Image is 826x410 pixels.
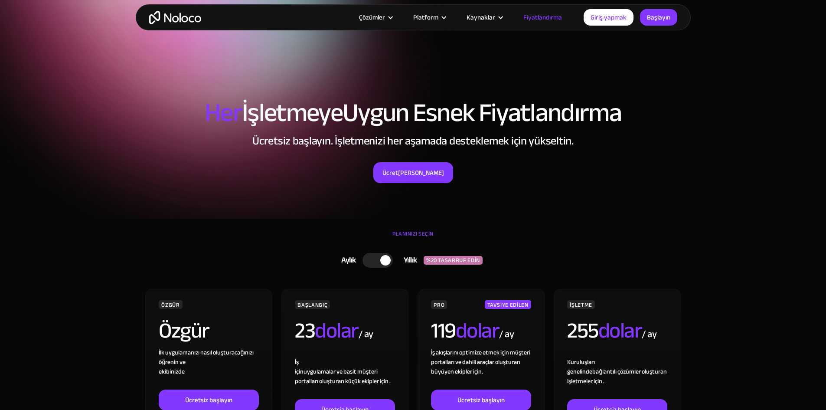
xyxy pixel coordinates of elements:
font: Ücretsiz başlayın. İşletmenizi her aşamada desteklemek için yükseltin. [252,130,574,151]
font: genelinde [567,366,592,377]
font: TAVSİYE EDİLEN [487,300,529,310]
font: PRO [434,300,444,310]
div: Platform [402,12,456,23]
font: 119 [431,310,456,351]
a: Başlayın [640,9,677,26]
font: İş akışlarını optimize etmek için müşteri portalları ve dahili araçlar oluşturan büyüyen ekipler ... [431,347,530,377]
font: Kaynaklar [467,11,495,23]
div: Çözümler [348,12,402,23]
a: Ev [149,11,201,24]
font: ekibinizde [159,366,185,377]
font: BAŞLANGIÇ [297,300,327,310]
font: İŞLETME [570,300,592,310]
a: Fiyatlandırma [513,12,573,23]
font: 255 [567,310,598,351]
font: Kuruluşları [567,356,595,368]
font: uygulamalar ve basit müşteri portalları oluşturan küçük ekipler için . [295,366,391,387]
font: Uygun Esnek Fiyatlandırma [343,89,621,137]
font: dolar [456,310,500,351]
font: Özgür [159,310,209,351]
font: / ay [642,325,656,343]
font: Ücretsiz başlayın [185,394,232,406]
font: bağlantılı çözümler oluşturan işletmeler için . [567,366,667,387]
font: Aylık [341,253,356,267]
font: İş [295,356,299,368]
font: İlk uygulamanızı nasıl oluşturacağınızı öğrenin ve [159,347,254,368]
font: / ay [359,325,373,343]
font: dolar [315,310,359,351]
font: 23 [295,310,315,351]
font: / ay [499,325,514,343]
a: Ücret[PERSON_NAME] [373,162,453,183]
div: Kaynaklar [456,12,513,23]
font: Giriş yapmak [591,11,627,23]
font: PLANINIZI SEÇİN [392,229,434,239]
font: Her [205,89,242,137]
a: Giriş yapmak [584,9,633,26]
font: İşletmeye [242,89,343,137]
font: dolar [598,310,642,351]
font: Başlayın [647,11,670,23]
font: Yıllık [404,253,417,267]
font: Çözümler [359,11,385,23]
font: Fiyatlandırma [523,11,562,23]
font: için [295,366,304,377]
font: ÖZGÜR [161,300,180,310]
font: Ücretsiz başlayın [457,394,505,406]
font: Ücret[PERSON_NAME] [382,167,444,179]
font: Platform [413,11,438,23]
font: %20 TASARRUF EDİN [426,255,480,266]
